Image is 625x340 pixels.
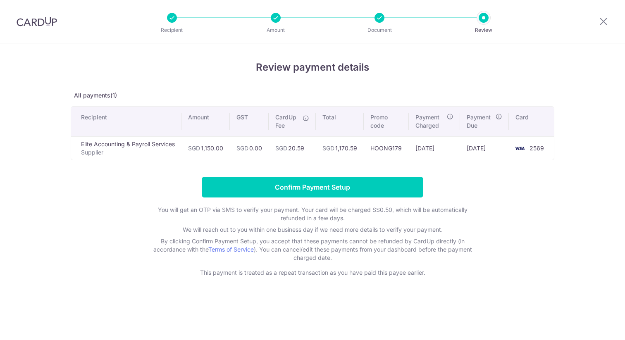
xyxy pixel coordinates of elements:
th: Recipient [71,107,181,136]
p: We will reach out to you within one business day if we need more details to verify your payment. [147,226,478,234]
span: SGD [236,145,248,152]
p: Document [349,26,410,34]
p: This payment is treated as a repeat transaction as you have paid this payee earlier. [147,269,478,277]
h4: Review payment details [71,60,554,75]
img: <span class="translation_missing" title="translation missing: en.account_steps.new_confirm_form.b... [511,143,528,153]
a: Terms of Service [208,246,254,253]
td: [DATE] [460,136,509,160]
p: Amount [245,26,306,34]
p: Recipient [141,26,203,34]
p: By clicking Confirm Payment Setup, you accept that these payments cannot be refunded by CardUp di... [147,237,478,262]
td: HOONG179 [364,136,409,160]
th: Card [509,107,554,136]
span: 2569 [530,145,544,152]
span: SGD [322,145,334,152]
p: All payments(1) [71,91,554,100]
th: GST [230,107,269,136]
span: SGD [188,145,200,152]
span: CardUp Fee [275,113,298,130]
td: 20.59 [269,136,316,160]
iframe: Opens a widget where you can find more information [572,315,617,336]
th: Promo code [364,107,409,136]
span: Payment Charged [415,113,444,130]
p: You will get an OTP via SMS to verify your payment. Your card will be charged S$0.50, which will ... [147,206,478,222]
td: 1,170.59 [316,136,364,160]
input: Confirm Payment Setup [202,177,423,197]
span: Payment Due [467,113,493,130]
td: 0.00 [230,136,269,160]
th: Total [316,107,364,136]
p: Supplier [81,148,175,157]
th: Amount [181,107,230,136]
td: Elite Accounting & Payroll Services [71,136,181,160]
td: 1,150.00 [181,136,230,160]
span: SGD [275,145,287,152]
img: CardUp [17,17,57,26]
p: Review [453,26,514,34]
td: [DATE] [409,136,460,160]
